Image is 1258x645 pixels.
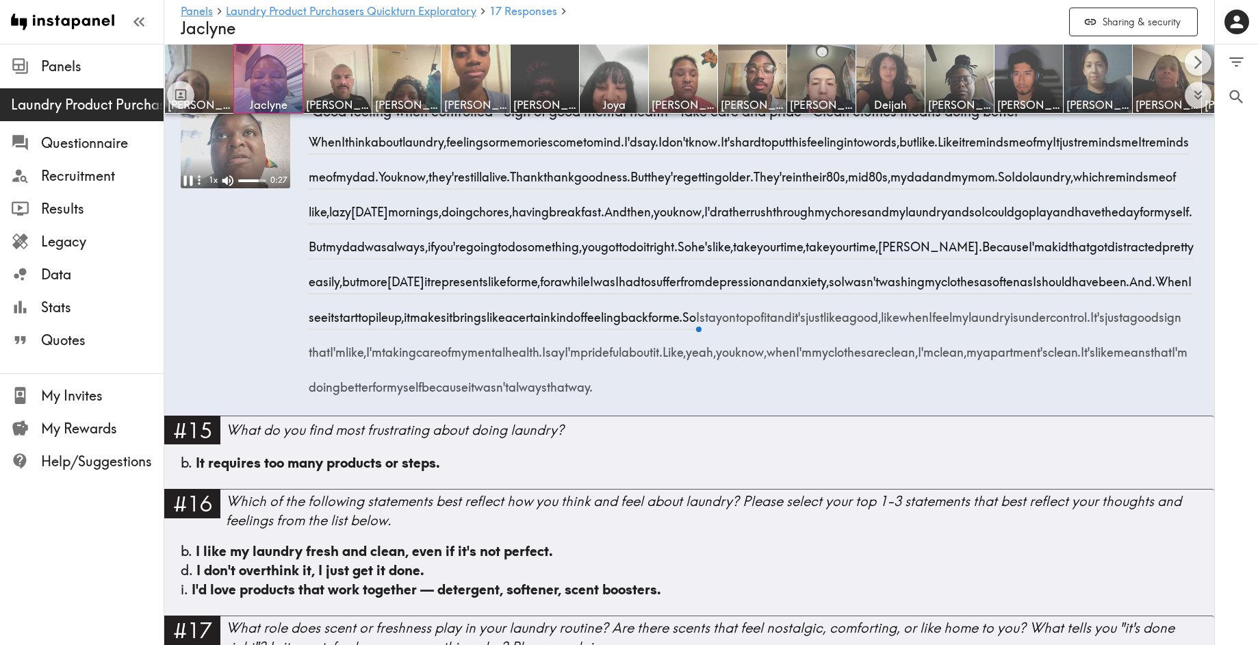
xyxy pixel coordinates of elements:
span: it [959,120,965,155]
span: yeah, [686,330,716,365]
span: of [754,294,764,329]
span: health. [505,330,542,365]
span: to [641,260,651,294]
span: but [899,120,916,155]
span: dad [342,225,365,260]
span: Thank [510,155,543,190]
span: often [992,260,1020,294]
span: care [416,330,441,365]
span: [PERSON_NAME] [721,97,784,112]
span: hard [735,120,761,155]
span: it [424,260,431,294]
span: washing [879,260,925,294]
button: Mute [220,173,235,188]
span: laundry [906,190,947,225]
span: was [365,225,387,260]
span: good [1130,294,1159,329]
span: while [562,260,590,294]
span: say [545,330,565,365]
span: I [1033,260,1036,294]
span: And. [1129,260,1155,294]
span: I'm [366,330,382,365]
span: goodness. [574,155,630,190]
span: been. [1099,260,1129,294]
span: They're [754,155,793,190]
span: or [489,120,500,155]
span: time, [853,225,878,260]
span: feel [932,294,952,329]
span: and [770,294,792,329]
span: brings [452,294,487,329]
span: I'm [1029,225,1044,260]
span: [PERSON_NAME] [306,97,369,112]
span: you're [434,225,466,260]
span: always, [387,225,428,260]
a: [PERSON_NAME] [303,44,372,114]
span: it [643,225,650,260]
span: reminds [965,120,1009,155]
span: a [554,260,562,294]
span: feelings [446,120,489,155]
span: for [506,260,521,294]
span: [PERSON_NAME] [928,97,991,112]
span: had [619,260,641,294]
span: he's [691,225,713,260]
span: laundry, [1029,155,1073,190]
span: to [358,294,368,329]
span: as [979,260,992,294]
span: to [583,120,593,155]
span: I'd [704,190,717,225]
span: suffer [651,260,680,294]
span: I'm [330,330,346,365]
span: I [342,120,345,155]
span: I [929,294,932,329]
span: me [1009,120,1026,155]
span: and [929,155,951,190]
span: mental [467,330,505,365]
span: 17 Responses [489,5,557,16]
span: like, [309,190,329,225]
span: alive. [482,155,510,190]
span: of [574,294,584,329]
div: 0:27 [266,175,290,186]
span: I [615,260,619,294]
span: prideful [580,330,621,365]
span: dad. [352,155,378,190]
span: [PERSON_NAME] [997,97,1060,112]
span: have [1075,190,1101,225]
span: mornings, [388,190,441,225]
span: it [328,294,334,329]
span: feeling [584,294,621,329]
span: You [378,155,397,190]
span: time, [780,225,806,260]
span: I [841,260,845,294]
span: your [830,225,853,260]
span: me, [521,260,540,294]
span: control. [1050,294,1090,329]
span: do [1015,155,1029,190]
span: so [829,260,841,294]
span: it. [653,330,663,365]
span: [PERSON_NAME] [1066,97,1129,112]
span: I [542,330,545,365]
a: [PERSON_NAME] [1064,44,1133,114]
span: more [359,260,387,294]
span: know, [397,155,428,190]
span: like [881,294,899,329]
span: thank [543,155,574,190]
span: like. [916,120,938,155]
span: Because [982,225,1029,260]
span: got [1090,225,1107,260]
span: doing [441,190,473,225]
span: so [969,190,981,225]
span: Filter Responses [1227,53,1246,71]
span: right. [650,225,678,260]
span: go [1014,190,1029,225]
span: my [1036,120,1053,155]
span: it [404,294,410,329]
span: certain [513,294,550,329]
span: then, [627,190,654,225]
span: [DATE] [387,260,424,294]
span: you [654,190,673,225]
span: this [788,120,807,155]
